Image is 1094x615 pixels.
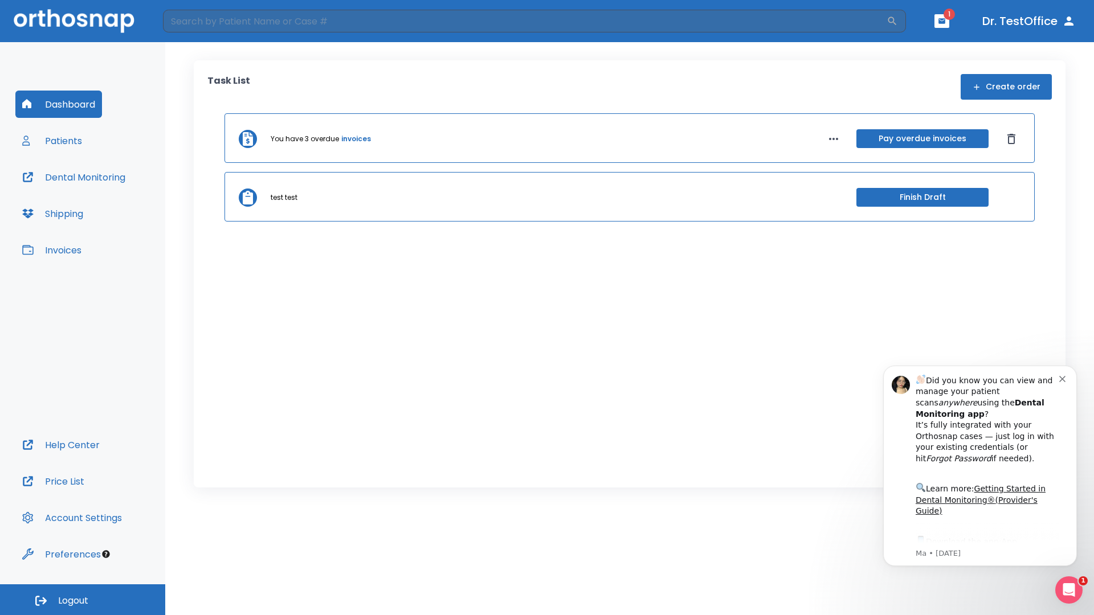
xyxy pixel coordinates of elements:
[207,74,250,100] p: Task List
[978,11,1080,31] button: Dr. TestOffice
[341,134,371,144] a: invoices
[1055,576,1083,604] iframe: Intercom live chat
[1002,130,1020,148] button: Dismiss
[15,504,129,531] button: Account Settings
[15,236,88,264] button: Invoices
[15,163,132,191] button: Dental Monitoring
[15,540,108,568] button: Preferences
[271,134,339,144] p: You have 3 overdue
[15,127,89,154] button: Patients
[271,192,297,203] p: test test
[58,594,88,607] span: Logout
[50,188,151,209] a: App Store
[15,431,107,458] button: Help Center
[856,188,989,207] button: Finish Draft
[14,9,134,32] img: Orthosnap
[944,9,955,20] span: 1
[856,129,989,148] button: Pay overdue invoices
[866,348,1094,584] iframe: Intercom notifications message
[50,186,193,244] div: Download the app: | ​ Let us know if you need help getting started!
[101,549,111,559] div: Tooltip anchor
[163,10,887,32] input: Search by Patient Name or Case #
[1079,576,1088,585] span: 1
[50,200,193,210] p: Message from Ma, sent 1w ago
[15,91,102,118] button: Dashboard
[15,200,90,227] button: Shipping
[961,74,1052,100] button: Create order
[193,24,202,34] button: Dismiss notification
[15,468,91,495] button: Price List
